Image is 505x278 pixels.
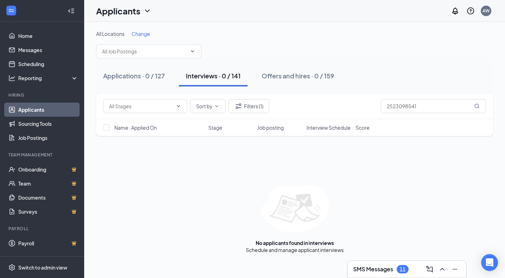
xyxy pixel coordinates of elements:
[424,264,435,275] button: ComposeMessage
[102,47,187,55] input: All Job Postings
[451,7,459,15] svg: Notifications
[474,103,480,109] svg: MagnifyingGlass
[18,57,78,71] a: Scheduling
[381,99,486,113] input: Search in interviews
[176,103,181,109] svg: ChevronDown
[18,236,78,250] a: PayrollCrown
[68,7,75,14] svg: Collapse
[208,124,222,131] span: Stage
[18,264,67,271] div: Switch to admin view
[132,31,150,37] span: Change
[8,92,77,98] div: Hiring
[190,99,225,113] button: Sort byChevronDown
[8,264,15,271] svg: Settings
[353,265,393,273] h3: SMS Messages
[18,29,78,43] a: Home
[356,124,370,131] span: Score
[109,102,173,110] input: All Stages
[234,102,243,110] svg: Filter
[261,185,329,232] img: empty-state
[8,7,15,14] svg: WorkstreamLogo
[483,8,490,14] div: AW
[262,71,334,80] div: Offers and hires · 0 / 159
[18,117,78,131] a: Sourcing Tools
[466,7,475,15] svg: QuestionInfo
[96,5,140,17] h1: Applicants
[437,264,448,275] button: ChevronUp
[8,226,77,232] div: Payroll
[8,152,77,158] div: Team Management
[451,265,459,273] svg: Minimize
[246,246,344,253] div: Schedule and manage applicant interviews
[143,7,151,15] svg: ChevronDown
[190,49,195,54] svg: ChevronDown
[481,254,498,271] div: Open Intercom Messenger
[228,99,269,113] button: Filter Filters (1)
[425,265,434,273] svg: ComposeMessage
[18,162,78,176] a: OnboardingCrown
[449,264,460,275] button: Minimize
[18,131,78,145] a: Job Postings
[18,176,78,190] a: TeamCrown
[103,71,165,80] div: Applications · 0 / 127
[8,75,15,82] svg: Analysis
[307,124,351,131] span: Interview Schedule
[214,103,220,109] svg: ChevronDown
[18,190,78,205] a: DocumentsCrown
[18,205,78,219] a: SurveysCrown
[186,71,241,80] div: Interviews · 0 / 141
[256,239,334,246] div: No applicants found in interviews
[18,75,79,82] div: Reporting
[438,265,446,273] svg: ChevronUp
[96,31,124,37] span: All Locations
[18,43,78,57] a: Messages
[196,104,213,109] span: Sort by
[114,124,157,131] span: Name · Applied On
[18,103,78,117] a: Applicants
[257,124,284,131] span: Job posting
[400,266,405,272] div: 11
